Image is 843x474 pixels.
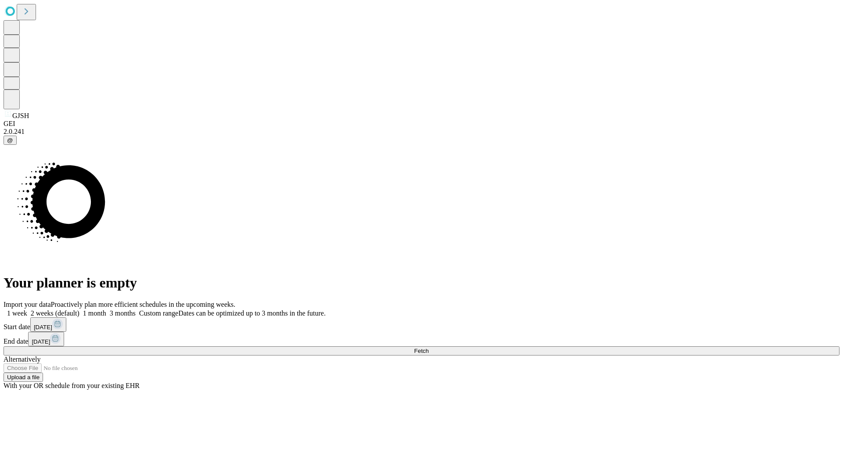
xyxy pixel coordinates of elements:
span: 1 week [7,309,27,317]
span: 2 weeks (default) [31,309,79,317]
div: GEI [4,120,839,128]
span: @ [7,137,13,144]
button: @ [4,136,17,145]
span: Proactively plan more efficient schedules in the upcoming weeks. [51,301,235,308]
div: End date [4,332,839,346]
span: 3 months [110,309,136,317]
span: Dates can be optimized up to 3 months in the future. [178,309,325,317]
span: GJSH [12,112,29,119]
span: Fetch [414,348,429,354]
div: Start date [4,317,839,332]
span: With your OR schedule from your existing EHR [4,382,140,389]
div: 2.0.241 [4,128,839,136]
span: [DATE] [32,338,50,345]
button: [DATE] [28,332,64,346]
span: Alternatively [4,355,40,363]
span: [DATE] [34,324,52,330]
button: Upload a file [4,373,43,382]
button: Fetch [4,346,839,355]
h1: Your planner is empty [4,275,839,291]
span: Import your data [4,301,51,308]
span: Custom range [139,309,178,317]
button: [DATE] [30,317,66,332]
span: 1 month [83,309,106,317]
